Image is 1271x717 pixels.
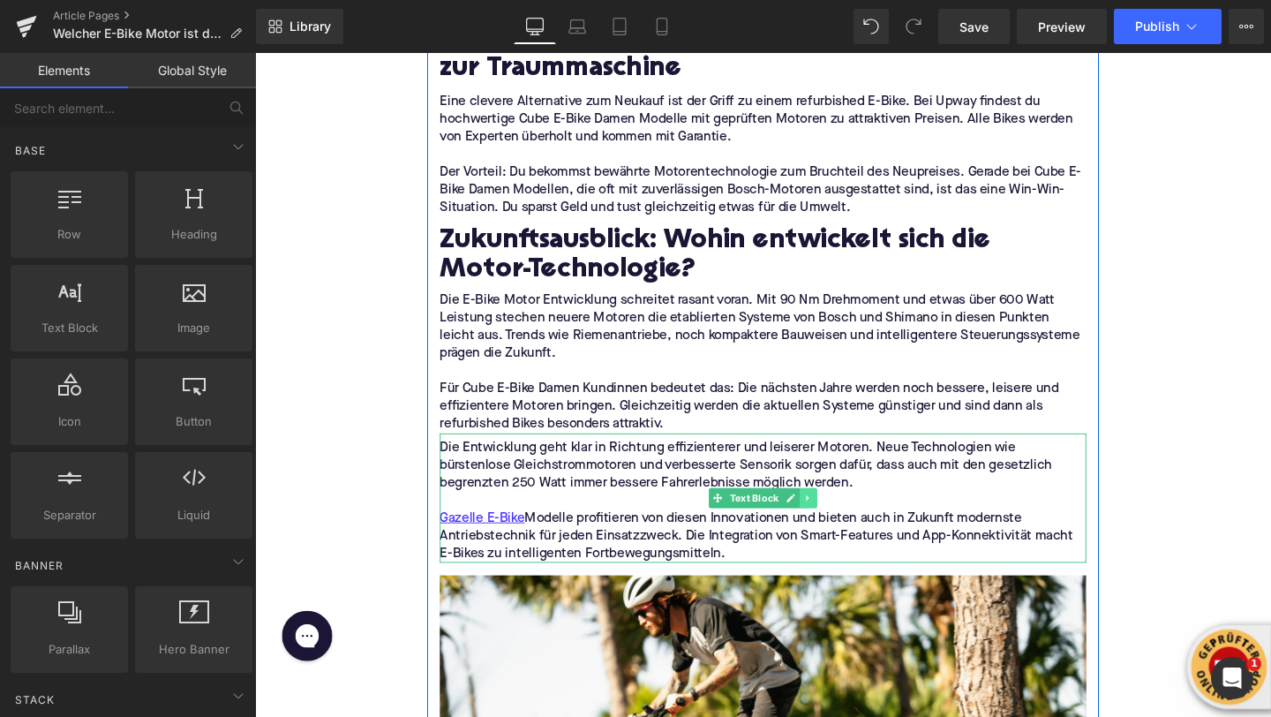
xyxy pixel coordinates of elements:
p: Die Entwicklung geht klar in Richtung effizienterer und leiserer Motoren. Neue Technologien wie b... [194,406,874,462]
p: Modelle profitieren von diesen Innovationen und bieten auch in Zukunft modernste Antriebstechnik ... [194,480,874,536]
a: Gazelle E-Bike [194,480,283,499]
button: Undo [854,9,889,44]
span: 1 [1247,657,1261,671]
iframe: Intercom live chat [1211,657,1253,699]
button: Publish [1114,9,1222,44]
span: Row [16,225,123,244]
p: Eine clevere Alternative zum Neukauf ist der Griff zu einem refurbished E-Bike. Bei Upway findest... [194,42,874,98]
span: Parallax [16,640,123,659]
a: Desktop [514,9,556,44]
a: Tablet [598,9,641,44]
span: Icon [16,412,123,431]
a: Preview [1017,9,1107,44]
button: Redo [896,9,931,44]
span: Banner [13,557,65,574]
span: Text Block [16,319,123,337]
span: Hero Banner [140,640,247,659]
a: Mobile [641,9,683,44]
p: Der Vorteil: Du bekommst bewährte Motorentechnologie zum Bruchteil des Neupreises. Gerade bei Cub... [194,117,874,172]
span: Base [13,142,48,159]
span: Heading [140,225,247,244]
span: Image [140,319,247,337]
p: Für Cube E-Bike Damen Kundinnen bedeutet das: Die nächsten Jahre werden noch bessere, leisere und... [194,344,874,400]
span: Save [959,18,989,36]
a: New Library [256,9,343,44]
span: Liquid [140,506,247,525]
a: Laptop [556,9,598,44]
button: More [1229,9,1264,44]
span: Stack [13,691,56,708]
a: Expand / Collapse [573,457,591,479]
h2: Zukunftsausblick: Wohin entwickelt sich die Motor-Technologie? [194,183,874,245]
span: Text Block [495,457,553,479]
span: Welcher E-Bike Motor ist der Beste? [53,26,222,41]
span: Publish [1135,19,1179,34]
span: Separator [16,506,123,525]
span: Preview [1038,18,1086,36]
a: Global Style [128,53,256,88]
p: Die E-Bike Motor Entwicklung schreitet rasant voran. Mit 90 Nm Drehmoment und etwas über 600 Watt... [194,252,874,326]
span: Library [290,19,331,34]
iframe: Gorgias live chat messenger [19,580,90,645]
a: Article Pages [53,9,256,23]
span: Button [140,412,247,431]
